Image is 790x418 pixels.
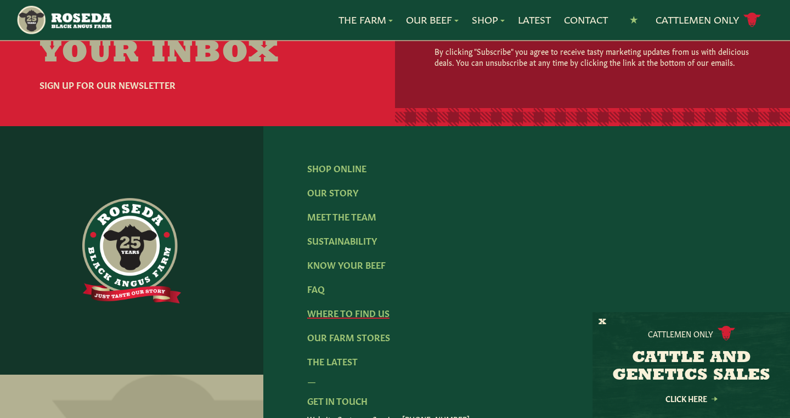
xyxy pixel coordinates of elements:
div: — [307,374,746,387]
a: Shop [472,13,505,27]
a: The Latest [307,355,358,367]
img: https://roseda.com/wp-content/uploads/2021/06/roseda-25-full@2x.png [82,198,181,303]
a: Know Your Beef [307,258,386,270]
a: FAQ [307,283,325,295]
a: The Farm [338,13,393,27]
a: Sustainability [307,234,377,246]
a: Contact [564,13,608,27]
a: Shop Online [307,162,366,174]
button: X [599,317,606,328]
a: Click Here [642,395,741,402]
a: Our Farm Stores [307,331,390,343]
h3: CATTLE AND GENETICS SALES [606,349,776,385]
a: Cattlemen Only [656,10,761,30]
img: https://roseda.com/wp-content/uploads/2021/05/roseda-25-header.png [16,4,111,36]
p: By clicking "Subscribe" you agree to receive tasty marketing updates from us with delicious deals... [435,46,751,67]
h6: Sign Up For Our Newsletter [39,78,320,91]
img: cattle-icon.svg [718,326,735,341]
a: Our Beef [406,13,459,27]
a: Latest [518,13,551,27]
a: Meet The Team [307,210,376,222]
a: Our Story [307,186,358,198]
a: Where To Find Us [307,307,390,319]
p: Cattlemen Only [648,328,713,339]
